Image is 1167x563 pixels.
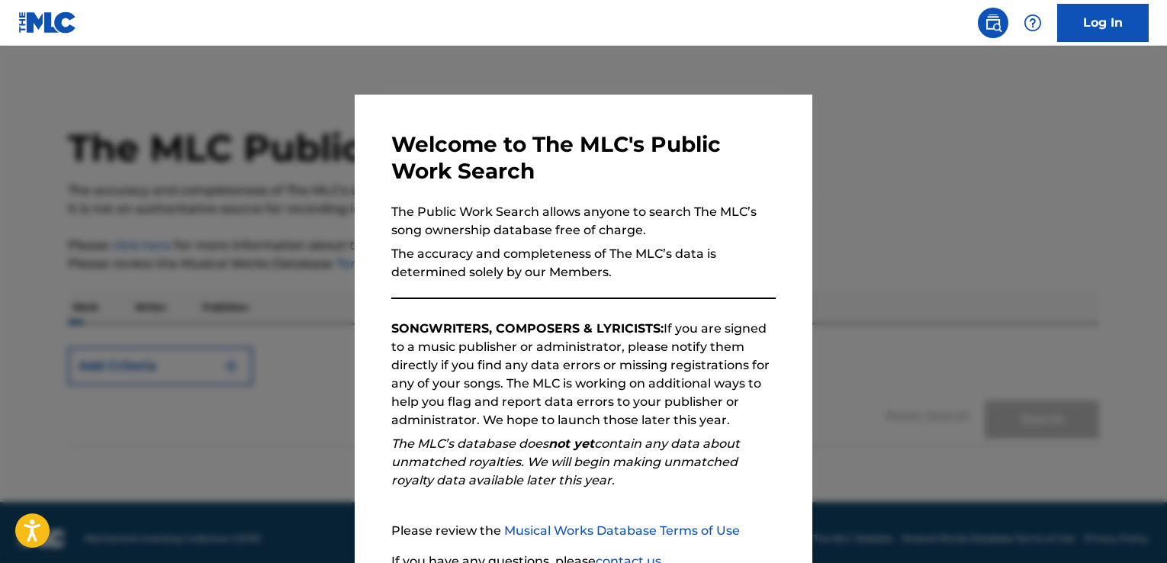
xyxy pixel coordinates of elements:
p: If you are signed to a music publisher or administrator, please notify them directly if you find ... [391,320,776,429]
strong: SONGWRITERS, COMPOSERS & LYRICISTS: [391,321,664,336]
a: Log In [1057,4,1149,42]
em: The MLC’s database does contain any data about unmatched royalties. We will begin making unmatche... [391,436,740,487]
h3: Welcome to The MLC's Public Work Search [391,131,776,185]
img: search [984,14,1002,32]
p: The accuracy and completeness of The MLC’s data is determined solely by our Members. [391,245,776,281]
strong: not yet [548,436,594,451]
a: Public Search [978,8,1008,38]
img: help [1024,14,1042,32]
p: Please review the [391,522,776,540]
p: The Public Work Search allows anyone to search The MLC’s song ownership database free of charge. [391,203,776,240]
a: Musical Works Database Terms of Use [504,523,740,538]
img: MLC Logo [18,11,77,34]
div: Help [1018,8,1048,38]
